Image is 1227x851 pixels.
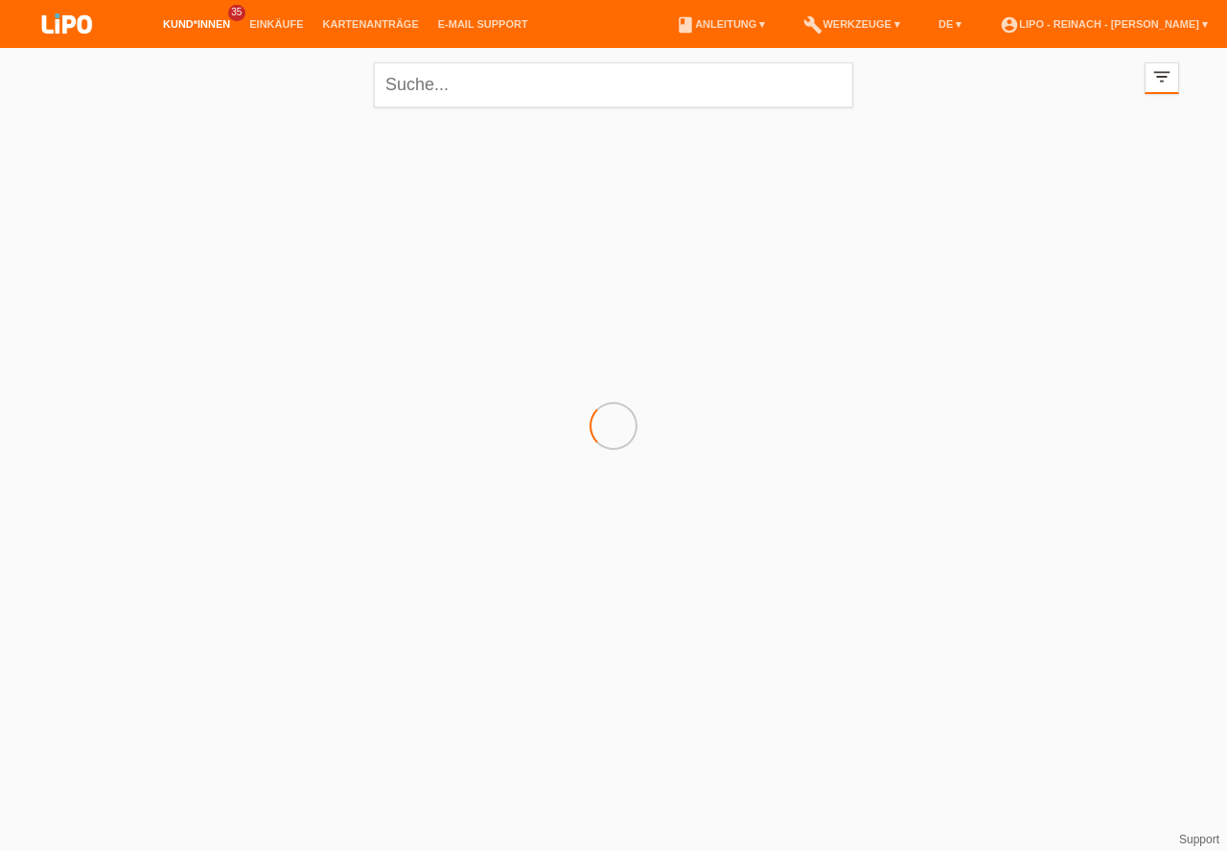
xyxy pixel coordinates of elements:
[1000,15,1019,35] i: account_circle
[990,18,1217,30] a: account_circleLIPO - Reinach - [PERSON_NAME] ▾
[1179,833,1219,846] a: Support
[228,5,245,21] span: 35
[1151,66,1172,87] i: filter_list
[19,39,115,54] a: LIPO pay
[794,18,910,30] a: buildWerkzeuge ▾
[153,18,240,30] a: Kund*innen
[240,18,313,30] a: Einkäufe
[676,15,695,35] i: book
[666,18,775,30] a: bookAnleitung ▾
[803,15,822,35] i: build
[374,62,853,107] input: Suche...
[929,18,971,30] a: DE ▾
[313,18,428,30] a: Kartenanträge
[428,18,538,30] a: E-Mail Support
